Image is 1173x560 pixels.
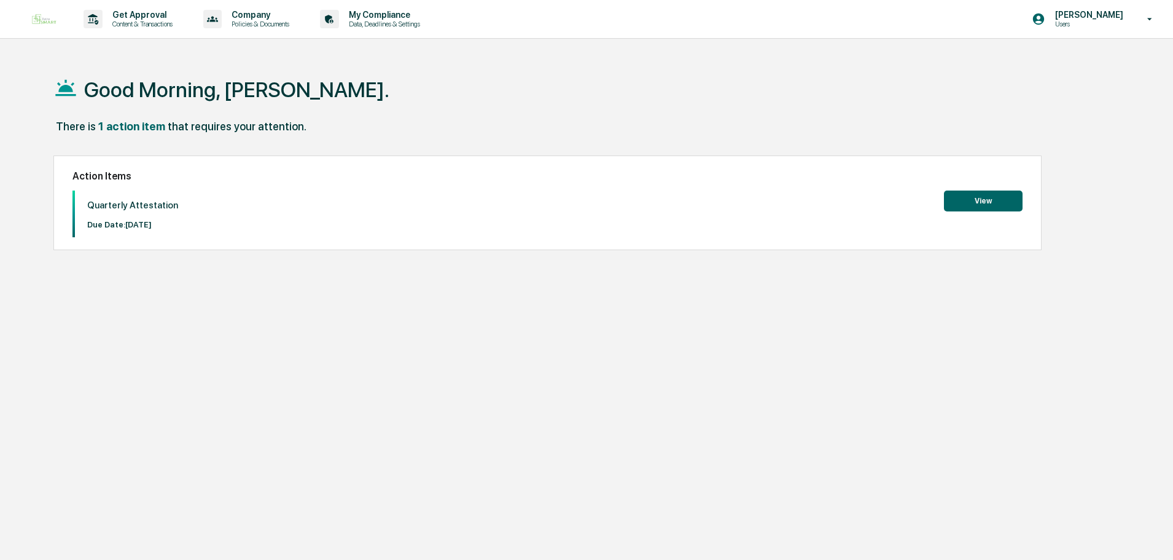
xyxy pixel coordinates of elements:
[84,77,389,102] h1: Good Morning, [PERSON_NAME].
[87,220,178,229] p: Due Date: [DATE]
[98,120,165,133] div: 1 action item
[56,120,96,133] div: There is
[222,20,295,28] p: Policies & Documents
[1045,10,1129,20] p: [PERSON_NAME]
[222,10,295,20] p: Company
[339,20,426,28] p: Data, Deadlines & Settings
[29,12,59,26] img: logo
[1045,20,1129,28] p: Users
[339,10,426,20] p: My Compliance
[944,191,1023,211] button: View
[103,20,179,28] p: Content & Transactions
[944,194,1023,206] a: View
[103,10,179,20] p: Get Approval
[72,170,1023,182] h2: Action Items
[87,200,178,211] p: Quarterly Attestation
[168,120,306,133] div: that requires your attention.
